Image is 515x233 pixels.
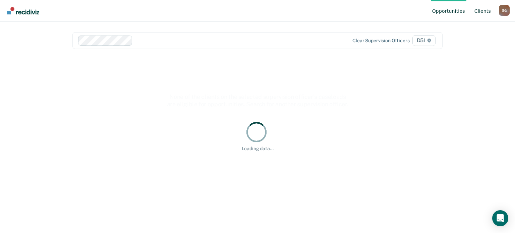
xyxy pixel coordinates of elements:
span: D51 [412,35,436,46]
img: Recidiviz [7,7,39,14]
div: Open Intercom Messenger [492,210,508,226]
div: S G [499,5,510,16]
div: Clear supervision officers [352,38,409,44]
button: Profile dropdown button [499,5,510,16]
div: Loading data... [242,146,274,152]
